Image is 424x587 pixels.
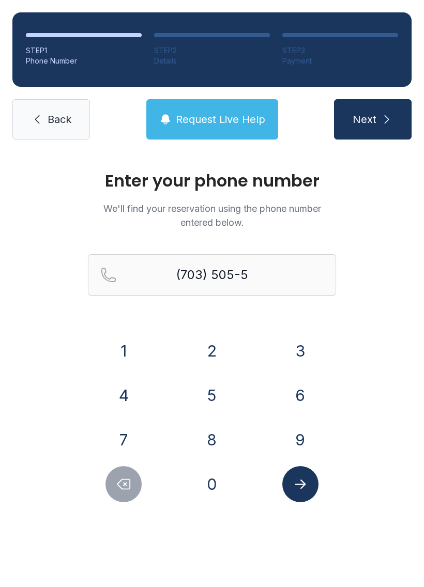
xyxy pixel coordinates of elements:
button: 2 [194,333,230,369]
button: 3 [282,333,319,369]
button: Submit lookup form [282,466,319,502]
button: 7 [105,422,142,458]
button: 5 [194,377,230,413]
button: 9 [282,422,319,458]
div: STEP 3 [282,45,398,56]
input: Reservation phone number [88,254,336,296]
div: Payment [282,56,398,66]
div: STEP 1 [26,45,142,56]
p: We'll find your reservation using the phone number entered below. [88,202,336,229]
button: 8 [194,422,230,458]
button: Delete number [105,466,142,502]
span: Back [48,112,71,127]
button: 0 [194,466,230,502]
span: Next [353,112,376,127]
button: 4 [105,377,142,413]
span: Request Live Help [176,112,265,127]
div: Phone Number [26,56,142,66]
div: Details [154,56,270,66]
h1: Enter your phone number [88,173,336,189]
button: 6 [282,377,319,413]
div: STEP 2 [154,45,270,56]
button: 1 [105,333,142,369]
